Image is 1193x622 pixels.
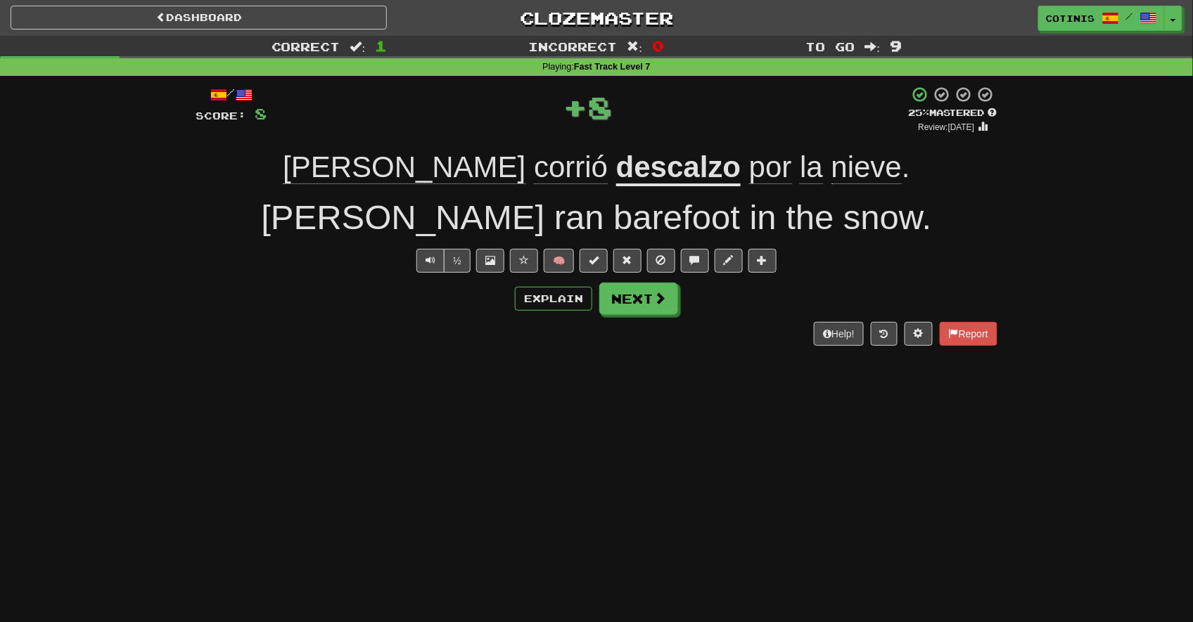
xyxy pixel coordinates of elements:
span: : [350,41,366,53]
a: Dashboard [11,6,387,30]
span: Correct [272,39,340,53]
div: Mastered [909,107,997,119]
span: 9 [890,37,902,54]
span: . [741,150,910,184]
span: / [1126,11,1133,21]
span: : [865,41,881,53]
span: Incorrect [529,39,618,53]
button: Explain [515,287,592,311]
span: 8 [588,89,613,124]
button: Favorite sentence (alt+f) [510,249,538,273]
div: Text-to-speech controls [414,249,471,273]
span: 25 % [909,107,930,118]
span: Cotinis [1046,12,1095,25]
span: corrió [534,150,608,184]
strong: Fast Track Level 7 [574,62,651,72]
button: Reset to 0% Mastered (alt+r) [613,249,642,273]
span: [PERSON_NAME] [283,150,525,184]
button: Edit sentence (alt+d) [715,249,743,273]
a: Cotinis / [1038,6,1165,31]
span: 1 [375,37,387,54]
button: Discuss sentence (alt+u) [681,249,709,273]
div: / [196,86,267,103]
button: Show image (alt+x) [476,249,504,273]
button: Report [940,322,997,346]
button: Help! [814,322,864,346]
a: Clozemaster [408,6,784,30]
button: ½ [444,249,471,273]
u: descalzo [616,150,741,186]
button: Play sentence audio (ctl+space) [416,249,445,273]
span: 8 [255,105,267,122]
span: Score: [196,110,246,122]
button: Round history (alt+y) [871,322,898,346]
div: [PERSON_NAME] ran barefoot in the snow. [196,193,997,242]
button: 🧠 [544,249,574,273]
span: + [563,86,588,128]
button: Ignore sentence (alt+i) [647,249,675,273]
button: Add to collection (alt+a) [748,249,777,273]
span: : [627,41,643,53]
button: Set this sentence to 100% Mastered (alt+m) [580,249,608,273]
span: To go [806,39,855,53]
span: la [800,150,823,184]
button: Next [599,283,678,315]
span: 0 [652,37,664,54]
small: Review: [DATE] [919,122,975,132]
span: nieve [831,150,902,184]
span: por [749,150,792,184]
